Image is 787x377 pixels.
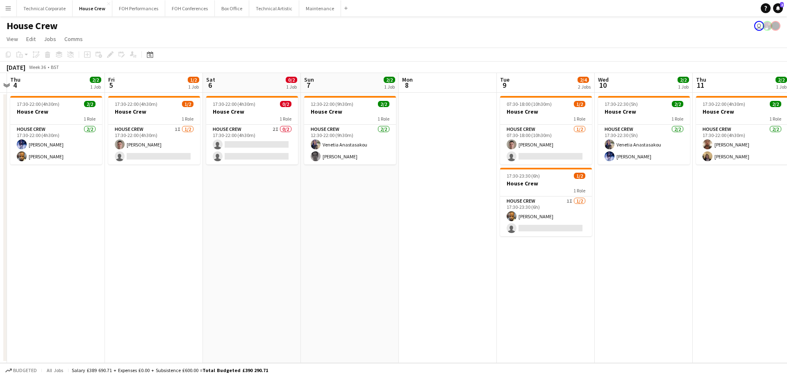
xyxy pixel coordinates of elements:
button: Technical Artistic [249,0,299,16]
a: Edit [23,34,39,44]
span: View [7,35,18,43]
button: House Crew [73,0,112,16]
app-user-avatar: Gabrielle Barr [771,21,780,31]
span: Jobs [44,35,56,43]
app-user-avatar: Zubair PERM Dhalla [762,21,772,31]
div: BST [51,64,59,70]
a: Jobs [41,34,59,44]
a: View [3,34,21,44]
span: 2 [780,2,784,7]
button: Box Office [215,0,249,16]
span: Week 36 [27,64,48,70]
button: FOH Performances [112,0,165,16]
app-user-avatar: Gloria Hamlyn [754,21,764,31]
h1: House Crew [7,20,58,32]
button: Technical Corporate [17,0,73,16]
a: Comms [61,34,86,44]
span: Comms [64,35,83,43]
span: Total Budgeted £390 290.71 [202,367,268,373]
span: Edit [26,35,36,43]
div: Salary £389 690.71 + Expenses £0.00 + Subsistence £600.00 = [72,367,268,373]
span: Budgeted [13,368,37,373]
button: Maintenance [299,0,341,16]
a: 2 [773,3,783,13]
button: Budgeted [4,366,38,375]
button: FOH Conferences [165,0,215,16]
div: [DATE] [7,63,25,71]
span: All jobs [45,367,65,373]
